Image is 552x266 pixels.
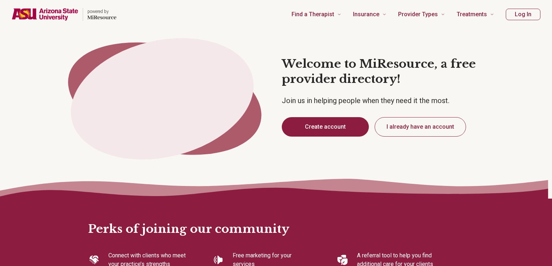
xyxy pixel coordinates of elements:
h1: Welcome to MiResource, a free provider directory! [282,57,496,87]
span: Find a Therapist [292,9,334,19]
span: Provider Types [398,9,438,19]
p: Join us in helping people when they need it the most. [282,96,496,106]
button: I already have an account [375,117,466,137]
button: Create account [282,117,369,137]
p: powered by [87,9,116,14]
h2: Perks of joining our community [88,199,464,237]
button: Log In [506,9,540,20]
a: Home page [12,3,116,26]
span: Insurance [353,9,379,19]
span: Treatments [457,9,487,19]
